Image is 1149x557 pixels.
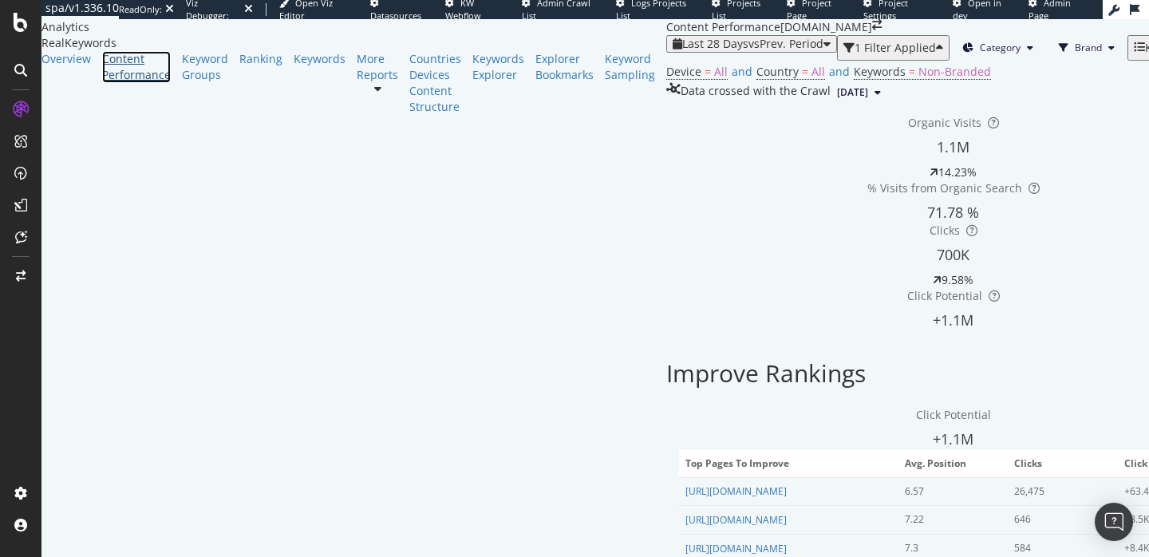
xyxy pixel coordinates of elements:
a: Explorer Bookmarks [535,51,594,83]
button: Brand [1046,35,1127,61]
a: Keyword Sampling [605,51,655,83]
div: 7.3 [905,541,992,555]
div: [DOMAIN_NAME] [780,19,872,35]
span: +1.1M [933,310,973,330]
a: More Reports [357,51,398,83]
button: Last 28 DaysvsPrev. Period [666,35,837,53]
span: Country [756,64,799,79]
span: Clicks [1014,456,1107,471]
button: [DATE] [831,83,887,102]
span: Device [666,64,701,79]
span: All [811,64,825,79]
div: Open Intercom Messenger [1095,503,1133,541]
a: Keywords [294,51,345,67]
button: Category [950,35,1046,61]
div: ReadOnly: [119,3,162,16]
span: % Visits from Organic Search [867,180,1022,196]
span: Datasources [370,10,421,22]
span: and [829,64,850,79]
div: arrow-right-arrow-left [872,19,882,30]
span: = [909,64,915,79]
a: [URL][DOMAIN_NAME] [685,542,787,555]
div: 1 Filter Applied [855,41,936,54]
a: Overview [41,51,91,67]
a: Countries [409,51,461,67]
span: Brand [1075,41,1102,54]
span: All [714,64,728,79]
div: 646 [1014,512,1101,527]
a: Content [409,83,461,99]
a: Keyword Groups [182,51,228,83]
div: Analytics [41,19,666,35]
h2: Improve Rankings [666,360,866,386]
span: Click Potential [916,407,991,422]
span: Top pages to improve [685,456,888,471]
span: 1.1M [937,137,969,156]
span: Keywords [854,64,906,79]
a: Keywords Explorer [472,51,524,83]
span: vs Prev. Period [748,36,823,51]
a: Structure [409,99,461,115]
div: 7.22 [905,512,992,527]
span: 700K [937,245,969,264]
span: Avg. Position [905,456,997,471]
div: 14.23% [938,164,977,180]
div: Content Performance [666,19,780,35]
a: [URL][DOMAIN_NAME] [685,484,787,498]
a: Content Performance [102,51,171,83]
div: 26,475 [1014,484,1101,499]
span: = [705,64,711,79]
span: Non-Branded [918,64,991,79]
span: Category [980,41,1021,54]
span: +1.1M [933,429,973,448]
div: 6.57 [905,484,992,499]
span: Clicks [930,223,960,238]
div: 584 [1014,541,1101,555]
div: Data crossed with the Crawl [681,83,831,102]
div: RealKeywords [41,35,666,51]
a: Devices [409,67,461,83]
span: = [802,64,808,79]
a: [URL][DOMAIN_NAME] [685,513,787,527]
div: 9.58% [942,272,973,288]
a: Ranking [239,51,282,67]
span: 2025 Aug. 22nd [837,85,868,100]
span: and [732,64,752,79]
button: 1 Filter Applied [837,35,950,61]
span: Organic Visits [908,115,981,130]
span: Last 28 Days [682,36,748,51]
span: Click Potential [907,288,982,303]
span: 71.78 % [927,203,979,222]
